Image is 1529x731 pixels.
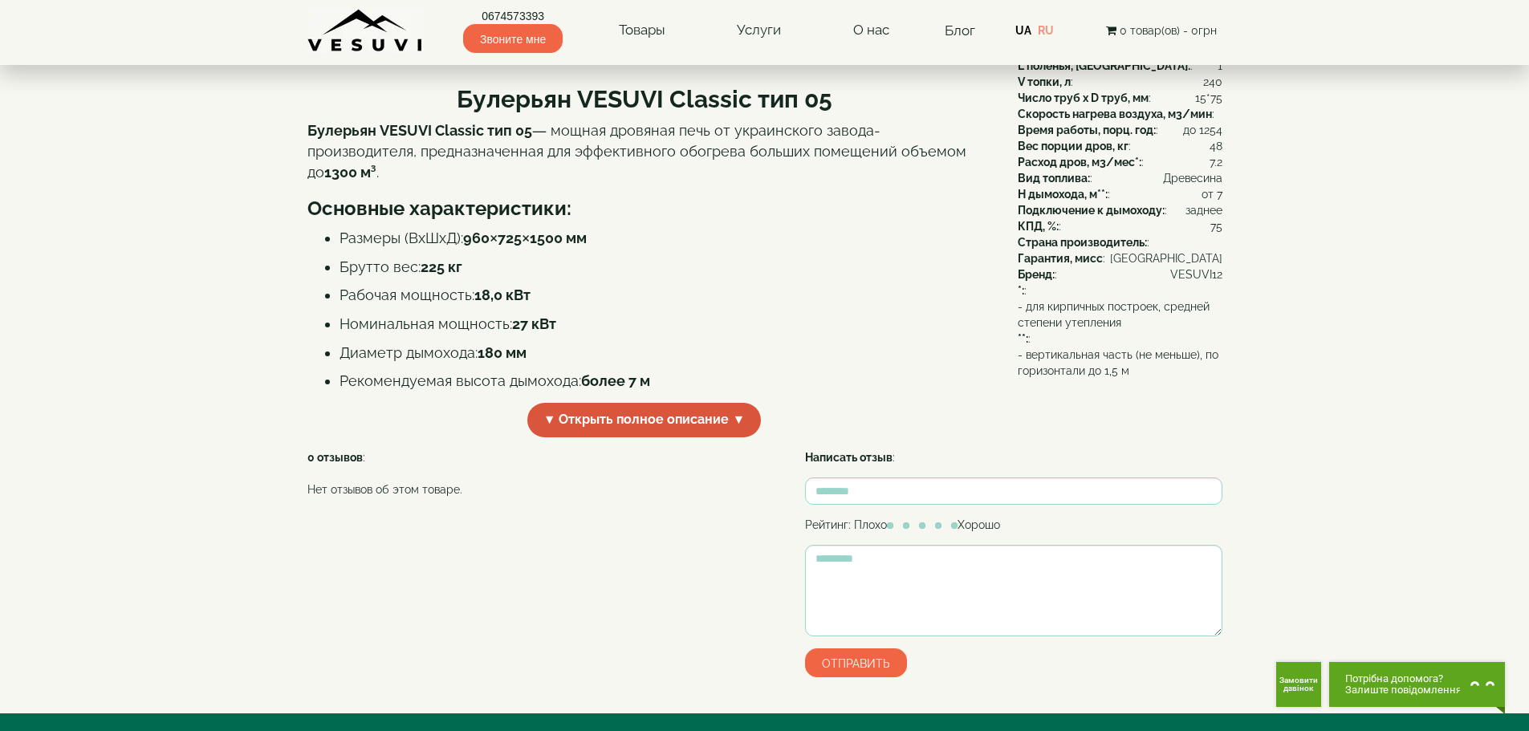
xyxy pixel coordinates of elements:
[340,229,463,246] font: Размеры (ВхШхД):
[893,451,895,464] font: :
[1018,108,1212,120] font: Скорость нагрева воздуха, м3/мин
[1024,284,1027,297] font: :
[1183,124,1210,136] font: до 12
[1059,220,1061,233] font: :
[1018,124,1156,136] font: Время работы, порц. год:
[1110,252,1222,265] font: [GEOGRAPHIC_DATA]
[1018,59,1190,72] font: L поленья, [GEOGRAPHIC_DATA]:
[1212,108,1214,120] font: :
[1195,91,1222,104] font: 15*75
[307,122,532,139] font: Булерьян VESUVI Classic тип 05
[1329,662,1505,707] button: Chat button
[1103,252,1105,265] font: :
[822,657,890,670] font: Отправить
[1141,156,1144,169] font: :
[324,164,376,181] font: 1300 м³
[1212,268,1222,281] font: 12
[463,8,563,24] a: 0674573393
[482,10,544,22] font: 0674573393
[1055,268,1057,281] font: :
[837,12,905,49] a: О нас
[1018,252,1103,265] font: Гарантия, мисс
[1108,188,1110,201] font: :
[1156,124,1158,136] font: :
[1018,188,1108,201] font: H дымохода, м**:
[1210,124,1222,136] font: 54
[1147,236,1149,249] font: :
[480,33,546,46] font: Звоните мне
[805,451,893,464] font: Написать отзыв
[603,12,681,49] a: Товары
[1071,75,1073,88] font: :
[543,412,746,427] font: ▼ Открыть полное описание ▼
[1210,220,1222,233] font: 75
[805,518,887,531] font: Рейтинг: Плохо
[1345,673,1462,684] span: Потрібна допомога?
[307,197,571,220] font: Основные характеристики:
[1210,156,1222,169] font: 7.2
[463,229,587,246] font: 960×725×1500 мм
[376,164,379,181] font: .
[1101,22,1222,39] button: 0 товар(ов) - 0грн
[1170,268,1212,281] font: VESUVI
[1028,332,1031,345] font: :
[945,22,975,39] a: Блог
[340,372,581,389] font: Рекомендуемая высота дымохода:
[1190,59,1193,72] font: :
[340,344,478,361] font: Диаметр дымохода:
[1203,75,1222,88] font: 240
[307,483,462,496] font: Нет отзывов об этом товаре.
[1018,348,1218,377] font: - вертикальная часть (не меньше), по горизонтали до 1,5 м
[1018,220,1059,233] font: КПД, %:
[737,22,781,38] font: Услуги
[1090,172,1092,185] font: :
[340,258,421,275] font: Брутто вес:
[1163,172,1222,185] font: Древесина
[1210,140,1222,152] font: 48
[1018,236,1147,249] font: Страна производитель:
[1018,140,1128,152] font: Вес порции дров, кг
[1276,662,1321,707] button: Get Call button
[512,315,556,332] font: 27 кВт
[1185,204,1222,217] font: заднее
[619,22,665,38] font: Товары
[1202,188,1222,201] font: от 7
[721,12,797,49] a: Услуги
[1276,676,1321,692] span: Замовити дзвінок
[307,451,363,464] font: 0 отзывов
[805,648,907,677] button: Отправить
[853,22,889,38] font: О нас
[1018,268,1055,281] font: Бренд:
[1120,24,1217,37] font: 0 товар(ов) - 0грн
[363,451,365,464] font: :
[1018,75,1071,88] font: V топки, л
[474,286,531,303] font: 18,0 кВт
[1218,59,1222,72] font: 1
[581,372,650,389] font: более 7 м
[478,344,527,361] font: 180 мм
[1038,24,1054,37] a: RU
[421,258,462,275] font: 225 кг
[1018,300,1210,329] font: - для кирпичных построек, средней степени утепления
[1018,204,1165,217] font: Подключение к дымоходу:
[1018,156,1141,169] font: Расход дров, м3/мес*:
[307,122,966,180] font: — мощная дровяная печь от украинского завода-производителя, предназначенная для эффективного обог...
[1128,140,1131,152] font: :
[958,518,1000,531] font: Хорошо
[307,9,424,53] img: content
[340,286,474,303] font: Рабочая мощность:
[1018,172,1090,185] font: Вид топлива:
[1015,24,1031,37] a: UA
[340,315,512,332] font: Номинальная мощность:
[1018,91,1149,104] font: Число труб x D труб, мм
[1345,684,1462,696] span: Залиште повідомлення
[457,85,832,113] font: Булерьян VESUVI Classic тип 05
[1165,204,1167,217] font: :
[1149,91,1151,104] font: :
